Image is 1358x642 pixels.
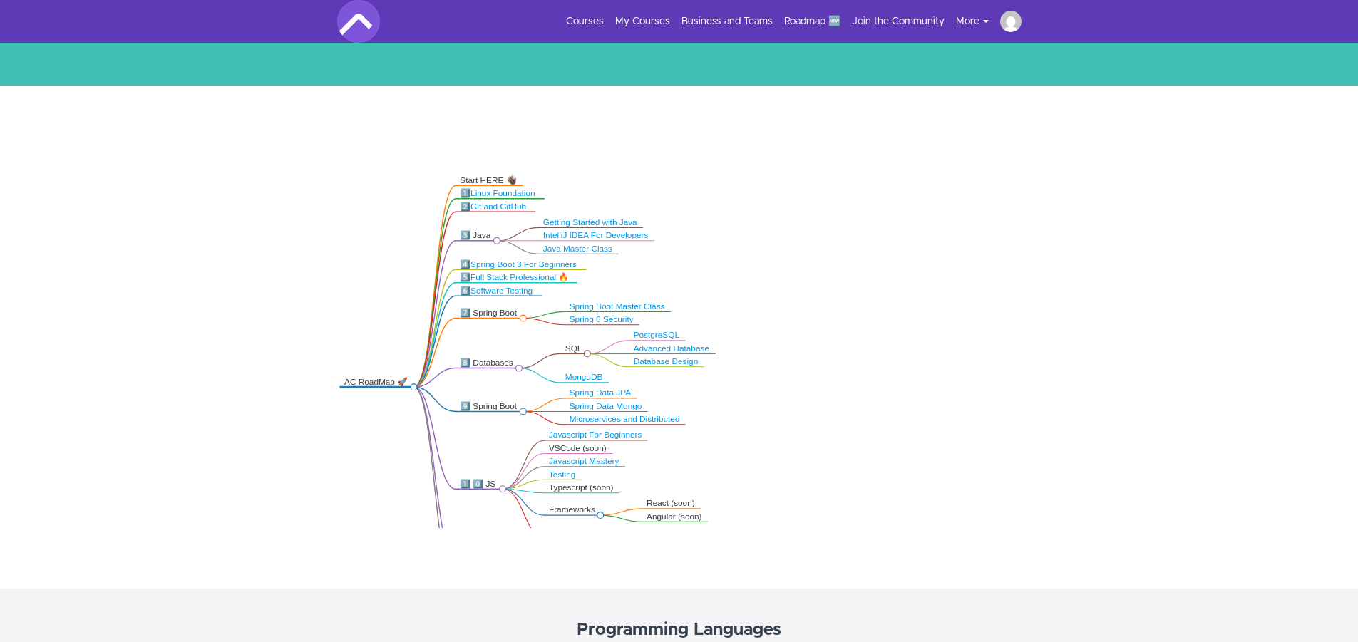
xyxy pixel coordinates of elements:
[460,401,519,412] div: 9️⃣ Spring Boot
[543,217,637,227] a: Getting Started with Java
[852,14,945,29] a: Join the Community
[549,470,575,479] a: Testing
[634,331,679,340] a: PostgreSQL
[565,373,602,382] a: MongoDB
[543,244,612,253] a: Java Master Class
[549,430,642,440] a: Javascript For Beginners
[549,443,607,454] div: VSCode (soon)
[460,259,581,270] div: 4️⃣
[549,504,596,515] div: Frameworks
[566,14,604,29] a: Courses
[549,527,637,538] div: Node & Express (soon)
[460,201,530,212] div: 2️⃣
[460,358,515,368] div: 8️⃣ Databases
[570,388,631,398] a: Spring Data JPA
[549,457,619,466] a: Javascript Mastery
[1000,11,1022,32] img: sanduguzun762@gmail.com
[344,377,409,388] div: AC RoadMap 🚀
[615,14,670,29] a: My Courses
[570,315,634,324] a: Spring 6 Security
[647,498,696,509] div: React (soon)
[577,621,781,638] strong: Programming Languages
[570,401,642,410] a: Spring Data Mongo
[634,343,709,353] a: Advanced Database
[460,175,517,186] div: Start HERE 👋🏿
[460,478,498,489] div: 1️⃣ 0️⃣ JS
[470,202,526,211] a: Git and GitHub
[565,343,583,354] div: SQL
[460,308,519,319] div: 7️⃣ Spring Boot
[460,285,537,296] div: 6️⃣
[634,357,699,366] a: Database Design
[470,273,569,282] a: Full Stack Professional 🔥
[543,231,649,240] a: IntelliJ IDEA For Developers
[549,482,614,493] div: Typescript (soon)
[460,188,539,199] div: 1️⃣
[784,14,840,29] a: Roadmap 🆕
[681,14,773,29] a: Business and Teams
[647,512,702,522] div: Angular (soon)
[460,230,493,241] div: 3️⃣ Java
[460,272,572,283] div: 5️⃣
[956,14,1000,29] button: More
[470,259,577,269] a: Spring Boot 3 For Beginners
[570,415,680,424] a: Microservices and Distributed
[470,286,533,295] a: Software Testing
[570,301,665,311] a: Spring Boot Master Class
[470,189,535,198] a: Linux Foundation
